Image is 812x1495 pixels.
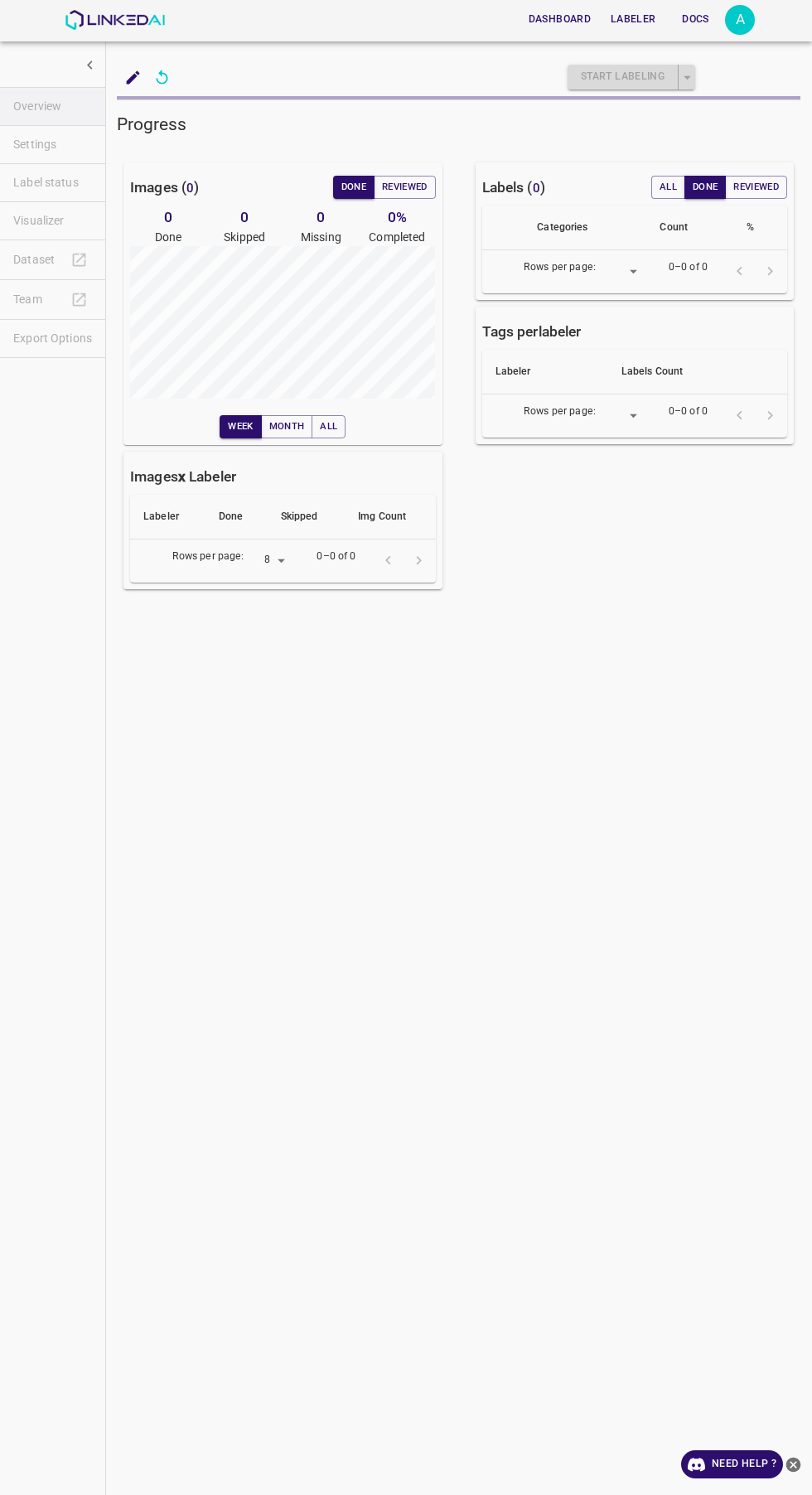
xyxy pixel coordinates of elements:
button: Reviewed [374,176,436,199]
p: 0–0 of 0 [669,260,708,275]
div: 8 [250,549,290,572]
h6: Images ( ) [130,176,199,199]
a: Docs [665,2,725,36]
p: Rows per page: [524,404,596,419]
button: Reviewed [725,176,787,199]
button: Dashboard [522,6,597,33]
button: Month [261,415,313,438]
div: split button [568,65,695,90]
div: ​ [602,260,642,283]
th: Done [205,495,268,539]
p: Rows per page: [524,260,596,275]
h6: 0 [206,206,283,229]
h6: 0 % [359,206,435,229]
a: Need Help ? [681,1450,783,1478]
p: Skipped [206,229,283,246]
h6: Labels ( ) [482,176,545,199]
p: Rows per page: [172,549,244,564]
a: Dashboard [519,2,601,36]
button: Week [220,415,261,438]
button: Docs [669,6,722,33]
h6: Tags per labeler [482,320,582,343]
p: Missing [283,229,359,246]
th: Categories [524,206,646,250]
button: show more [75,50,105,80]
b: x [178,468,186,485]
button: Labeler [604,6,662,33]
button: All [651,176,685,199]
th: Img Count [345,495,436,539]
button: All [312,415,346,438]
th: Count [646,206,732,250]
p: 0–0 of 0 [669,404,708,419]
th: Labeler [482,350,608,394]
h5: Progress [117,113,800,136]
th: Labels Count [608,350,787,394]
h6: 0 [130,206,206,229]
h6: Images Labeler [130,465,236,488]
button: add to shopping cart [118,62,148,93]
div: ​ [602,404,642,427]
button: Open settings [725,5,755,35]
th: Labeler [130,495,205,539]
p: Done [130,229,206,246]
th: Skipped [268,495,345,539]
button: close-help [783,1450,804,1478]
h6: 0 [283,206,359,229]
img: LinkedAI [65,10,165,30]
p: Completed [359,229,435,246]
div: A [725,5,755,35]
a: Labeler [601,2,665,36]
button: Done [333,176,375,199]
p: 0–0 of 0 [317,549,355,564]
span: 0 [533,181,540,196]
th: % [733,206,787,250]
span: 0 [186,181,194,196]
button: Done [684,176,726,199]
